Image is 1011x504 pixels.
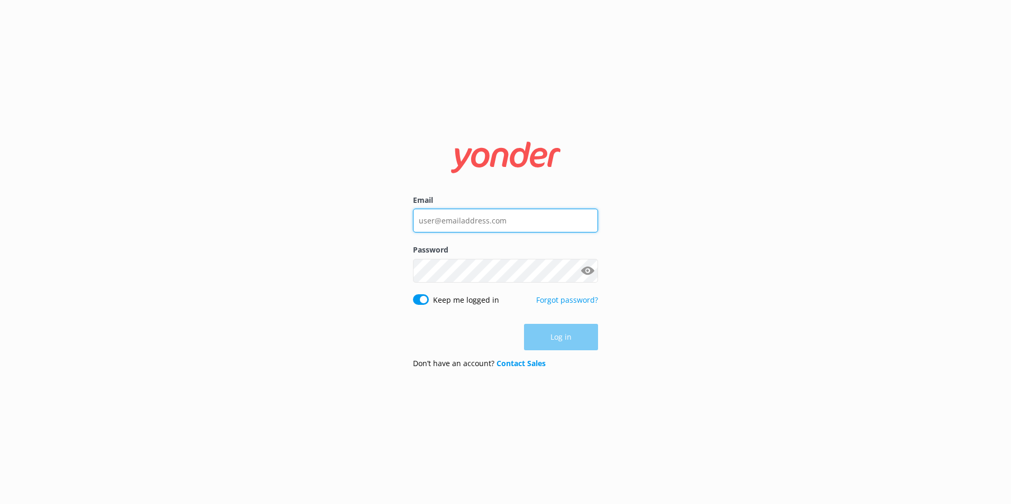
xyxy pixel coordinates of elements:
[413,358,546,369] p: Don’t have an account?
[577,260,598,281] button: Show password
[536,295,598,305] a: Forgot password?
[413,244,598,256] label: Password
[413,194,598,206] label: Email
[497,358,546,368] a: Contact Sales
[413,209,598,232] input: user@emailaddress.com
[433,294,499,306] label: Keep me logged in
